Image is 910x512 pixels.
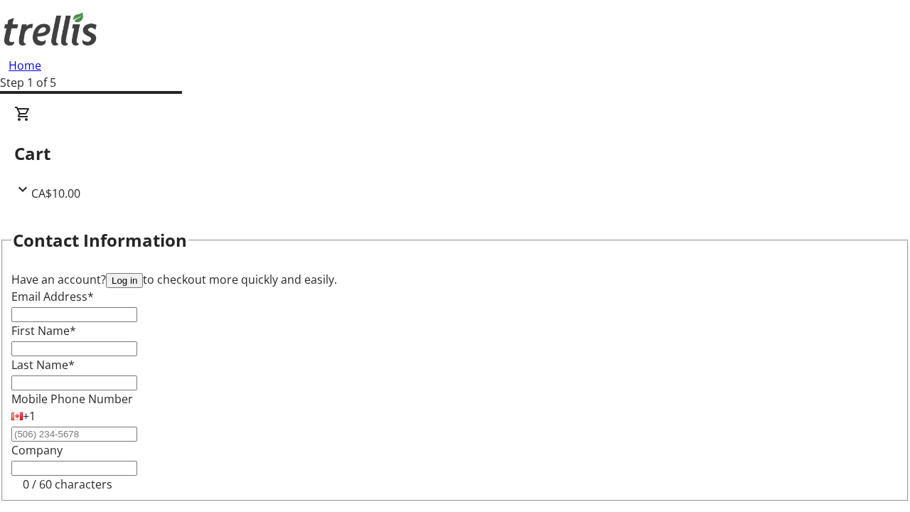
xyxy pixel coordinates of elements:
h2: Contact Information [13,228,187,253]
label: Email Address* [11,289,94,304]
div: Have an account? to checkout more quickly and easily. [11,271,899,288]
div: CartCA$10.00 [14,105,896,202]
h2: Cart [14,141,896,166]
label: Company [11,442,63,458]
input: (506) 234-5678 [11,427,137,442]
span: CA$10.00 [31,186,80,201]
label: Mobile Phone Number [11,391,133,407]
button: Log in [106,273,143,288]
label: First Name* [11,323,76,338]
tr-character-limit: 0 / 60 characters [23,476,112,492]
label: Last Name* [11,357,75,373]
